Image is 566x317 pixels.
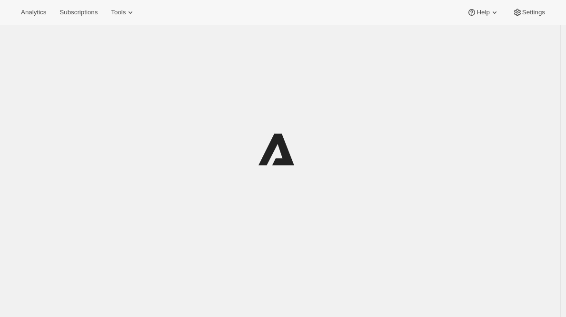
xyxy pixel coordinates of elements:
[54,6,103,19] button: Subscriptions
[15,6,52,19] button: Analytics
[461,6,505,19] button: Help
[111,9,126,16] span: Tools
[522,9,545,16] span: Settings
[60,9,98,16] span: Subscriptions
[21,9,46,16] span: Analytics
[477,9,489,16] span: Help
[105,6,141,19] button: Tools
[507,6,551,19] button: Settings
